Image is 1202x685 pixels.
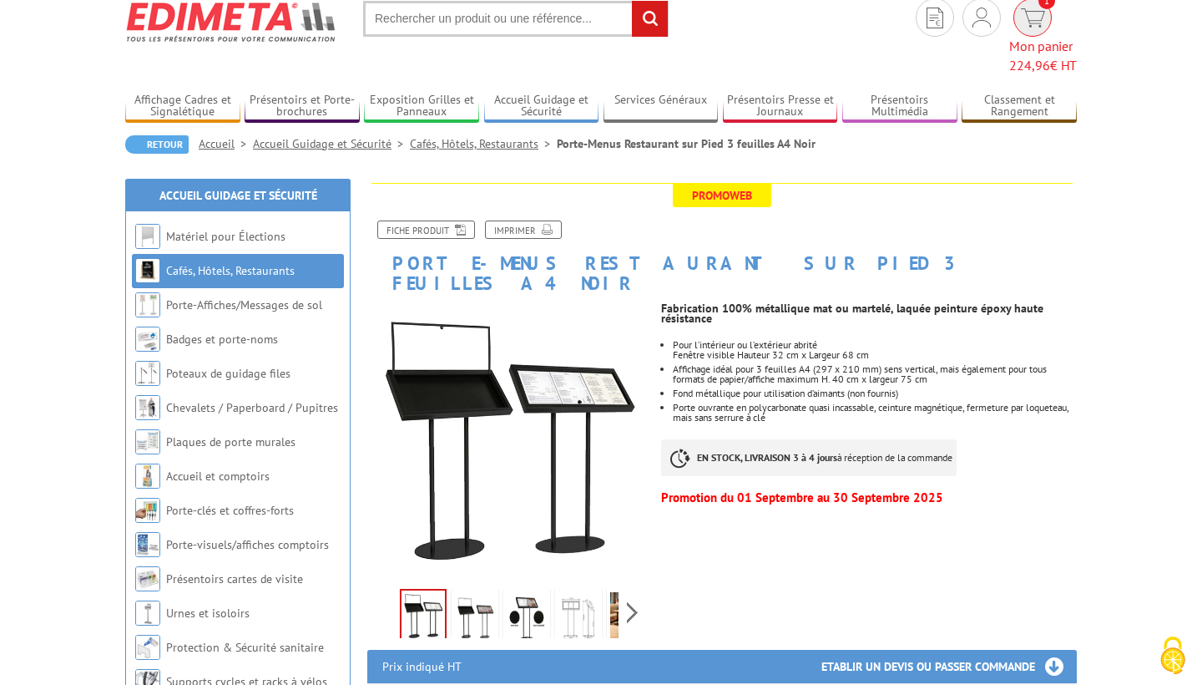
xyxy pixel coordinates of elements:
[673,388,1077,398] li: Fond métallique pour utilisation d’aimants (non fournis)
[632,1,668,37] input: rechercher
[661,303,1077,323] p: Fabrication 100% métallique mat ou martelé, laquée peinture époxy haute résistance
[135,361,160,386] img: Poteaux de guidage files
[363,1,669,37] input: Rechercher un produit ou une référence...
[135,532,160,557] img: Porte-visuels/affiches comptoirs
[485,221,562,239] a: Imprimer
[673,350,1077,360] p: Fenêtre visible Hauteur 32 cm x Largeur 68 cm
[166,469,270,484] a: Accueil et comptoirs
[135,224,160,249] img: Matériel pour Élections
[1009,57,1050,74] span: 224,96
[166,640,324,655] a: Protection & Sécurité sanitaire
[673,403,1077,423] li: Porte ouvrante en polycarbonate quasi incassable, ceinture magnétique, fermeture par loqueteau, m...
[1144,628,1202,685] button: Cookies (fenêtre modale)
[166,434,295,449] a: Plaques de porte murales
[507,592,547,644] img: 215590_215591_restaurant_porte_menu_3xa4_difference.jpg
[135,258,160,283] img: Cafés, Hôtels, Restaurants
[166,366,290,381] a: Poteaux de guidage files
[364,93,479,120] a: Exposition Grilles et Panneaux
[661,439,957,476] p: à réception de la commande
[673,340,1077,350] p: Pour l’intérieur ou l’extérieur abrité
[972,8,991,28] img: devis rapide
[199,136,253,151] a: Accueil
[455,592,495,644] img: 215591_restaurant_porte_menu_3xa4_martele.jpg
[125,135,189,154] a: Retour
[166,332,278,347] a: Badges et porte-noms
[558,592,598,644] img: 215590_restaurant_porte_menu_3xa4_schema.jpg
[927,8,943,28] img: devis rapide
[135,464,160,489] img: Accueil et comptoirs
[166,263,295,278] a: Cafés, Hôtels, Restaurants
[410,136,557,151] a: Cafés, Hôtels, Restaurants
[135,601,160,626] img: Urnes et isoloirs
[484,93,599,120] a: Accueil Guidage et Sécurité
[382,650,462,683] p: Prix indiqué HT
[135,498,160,523] img: Porte-clés et coffres-forts
[661,493,1077,503] p: Promotion du 01 Septembre au 30 Septembre 2025
[135,292,160,317] img: Porte-Affiches/Messages de sol
[1021,8,1045,28] img: devis rapide
[1152,635,1194,677] img: Cookies (fenêtre modale)
[166,229,285,244] a: Matériel pour Élections
[673,364,1077,384] li: Affichage idéal pour 3 feuilles A4 (297 x 210 mm) sens vertical, mais également pour tous formats...
[377,221,475,239] a: Fiche produit
[135,429,160,454] img: Plaques de porte murales
[402,591,445,642] img: 215590_restaurant_porte_menu_3xa4_ouvert_mat.jpg
[253,136,410,151] a: Accueil Guidage et Sécurité
[135,566,160,591] img: Présentoirs cartes de visite
[604,93,719,120] a: Services Généraux
[697,451,837,464] strong: EN STOCK, LIVRAISON 3 à 4 jours
[557,135,816,152] li: Porte-Menus Restaurant sur Pied 3 feuilles A4 Noir
[245,93,360,120] a: Présentoirs et Porte-brochures
[166,297,322,312] a: Porte-Affiches/Messages de sol
[821,650,1077,683] h3: Etablir un devis ou passer commande
[166,503,294,518] a: Porte-clés et coffres-forts
[624,599,640,627] span: Next
[1009,37,1077,75] span: Mon panier
[610,592,650,644] img: 215590_restaurant_porte_menu_3xa4_situation.jpg
[673,184,771,207] span: Promoweb
[166,571,303,586] a: Présentoirs cartes de visite
[159,188,317,203] a: Accueil Guidage et Sécurité
[723,93,838,120] a: Présentoirs Presse et Journaux
[842,93,957,120] a: Présentoirs Multimédia
[135,635,160,660] img: Protection & Sécurité sanitaire
[135,327,160,352] img: Badges et porte-noms
[1009,56,1077,75] span: € HT
[962,93,1077,120] a: Classement et Rangement
[166,606,250,621] a: Urnes et isoloirs
[166,400,338,415] a: Chevalets / Paperboard / Pupitres
[166,537,329,552] a: Porte-visuels/affiches comptoirs
[125,93,240,120] a: Affichage Cadres et Signalétique
[135,395,160,420] img: Chevalets / Paperboard / Pupitres
[367,302,649,583] img: 215590_restaurant_porte_menu_3xa4_ouvert_mat.jpg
